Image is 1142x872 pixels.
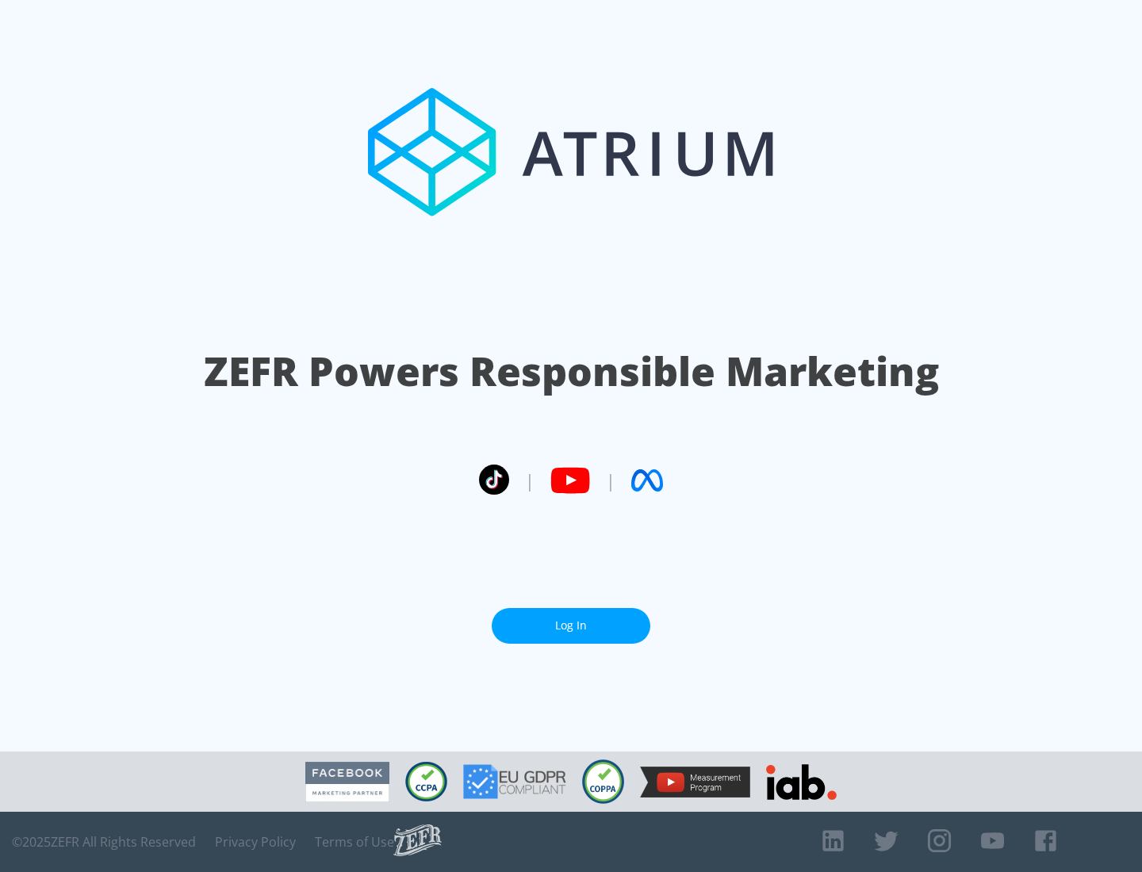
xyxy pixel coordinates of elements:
img: COPPA Compliant [582,759,624,804]
img: Facebook Marketing Partner [305,762,389,802]
a: Privacy Policy [215,834,296,850]
a: Terms of Use [315,834,394,850]
img: IAB [766,764,837,800]
span: | [606,469,615,492]
h1: ZEFR Powers Responsible Marketing [204,344,939,399]
span: © 2025 ZEFR All Rights Reserved [12,834,196,850]
span: | [525,469,535,492]
img: CCPA Compliant [405,762,447,801]
img: YouTube Measurement Program [640,767,750,797]
img: GDPR Compliant [463,764,566,799]
a: Log In [492,608,650,644]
